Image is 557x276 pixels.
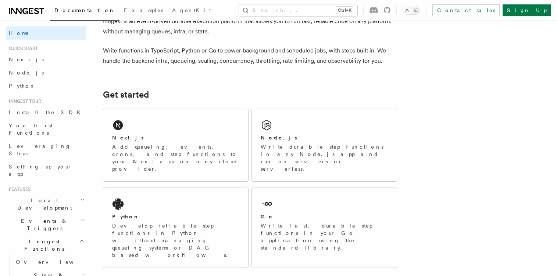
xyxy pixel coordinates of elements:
button: Toggle dark mode [403,6,420,15]
a: Documentation [50,2,119,21]
span: Events & Triggers [6,217,80,232]
a: Examples [119,2,168,20]
p: Develop reliable step functions in Python without managing queueing systems or DAG based workflows. [112,222,239,259]
h2: Python [112,213,139,220]
kbd: Ctrl+K [336,7,353,14]
a: Sign Up [503,4,551,16]
span: Node.js [9,70,44,76]
span: AgentKit [172,7,211,13]
a: Next.js [6,53,86,66]
a: Setting up your app [6,160,86,181]
button: Search...Ctrl+K [239,4,357,16]
a: GoWrite fast, durable step functions in your Go application using the standard library. [251,188,397,268]
button: Inngest Functions [6,235,86,255]
span: Your first Functions [9,123,53,136]
span: Setting up your app [9,164,72,177]
a: Install the SDK [6,106,86,119]
h2: Go [261,213,274,220]
h2: Node.js [261,134,297,141]
a: Your first Functions [6,119,86,139]
span: Inngest Functions [6,238,79,253]
span: Quick start [6,46,38,51]
span: Documentation [54,7,115,13]
a: Node.jsWrite durable step functions in any Node.js app and run on servers or serverless. [251,109,397,182]
a: Next.jsAdd queueing, events, crons, and step functions to your Next app on any cloud provider. [103,109,249,182]
span: Python [9,83,36,89]
span: Overview [16,259,92,265]
a: AgentKit [168,2,215,20]
button: Local Development [6,194,86,214]
a: Overview [13,255,86,269]
span: Leveraging Steps [9,143,71,156]
a: Home [6,26,86,40]
span: Inngest tour [6,98,41,104]
span: Examples [124,7,163,13]
a: Leveraging Steps [6,139,86,160]
span: Next.js [9,57,44,62]
button: Events & Triggers [6,214,86,235]
span: Install the SDK [9,109,85,115]
p: Add queueing, events, crons, and step functions to your Next app on any cloud provider. [112,143,239,172]
h2: Next.js [112,134,144,141]
p: Inngest is an event-driven durable execution platform that allows you to run fast, reliable code ... [103,16,397,37]
p: Write fast, durable step functions in your Go application using the standard library. [261,222,388,251]
a: PythonDevelop reliable step functions in Python without managing queueing systems or DAG based wo... [103,188,249,268]
span: Features [6,186,31,192]
a: Python [6,79,86,92]
p: Write durable step functions in any Node.js app and run on servers or serverless. [261,143,388,172]
a: Get started [103,90,149,100]
span: Home [9,29,29,37]
span: Local Development [6,197,80,211]
a: Contact sales [432,4,500,16]
p: Write functions in TypeScript, Python or Go to power background and scheduled jobs, with steps bu... [103,46,397,66]
a: Node.js [6,66,86,79]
